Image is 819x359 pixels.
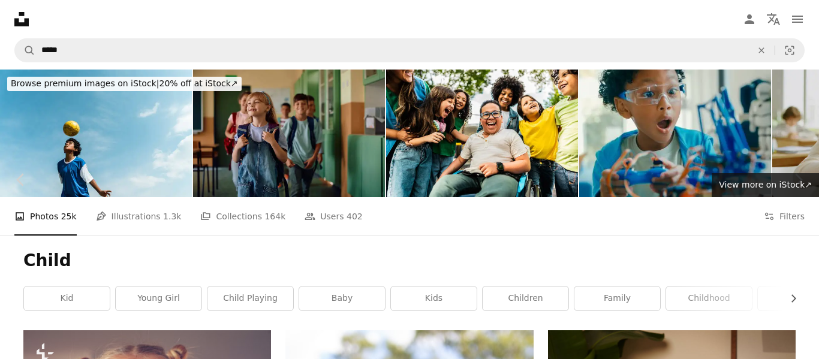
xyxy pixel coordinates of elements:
button: Clear [748,39,775,62]
img: Closeup of Young African-American boy using remote control for robotics project amidst various te... [579,70,771,197]
a: baby [299,286,385,310]
a: Users 402 [305,197,362,236]
a: View more on iStock↗ [712,173,819,197]
span: 164k [264,210,285,223]
a: Next [777,122,819,237]
a: family [574,286,660,310]
form: Find visuals sitewide [14,38,805,62]
img: Happy girl and her classmates entering the classroom on first day of school. [193,70,385,197]
button: Menu [785,7,809,31]
button: Visual search [775,39,804,62]
a: Collections 164k [200,197,285,236]
button: Filters [764,197,805,236]
a: kids [391,286,477,310]
a: Log in / Sign up [737,7,761,31]
a: Illustrations 1.3k [96,197,182,236]
a: young girl [116,286,201,310]
button: scroll list to the right [782,286,796,310]
button: Search Unsplash [15,39,35,62]
span: 20% off at iStock ↗ [11,79,238,88]
a: kid [24,286,110,310]
a: Home — Unsplash [14,12,29,26]
img: Happy students on schoolyard [386,70,578,197]
a: childhood [666,286,752,310]
span: 402 [347,210,363,223]
button: Language [761,7,785,31]
a: child playing [207,286,293,310]
a: children [483,286,568,310]
h1: Child [23,250,796,271]
span: View more on iStock ↗ [719,180,812,189]
span: 1.3k [163,210,181,223]
span: Browse premium images on iStock | [11,79,159,88]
